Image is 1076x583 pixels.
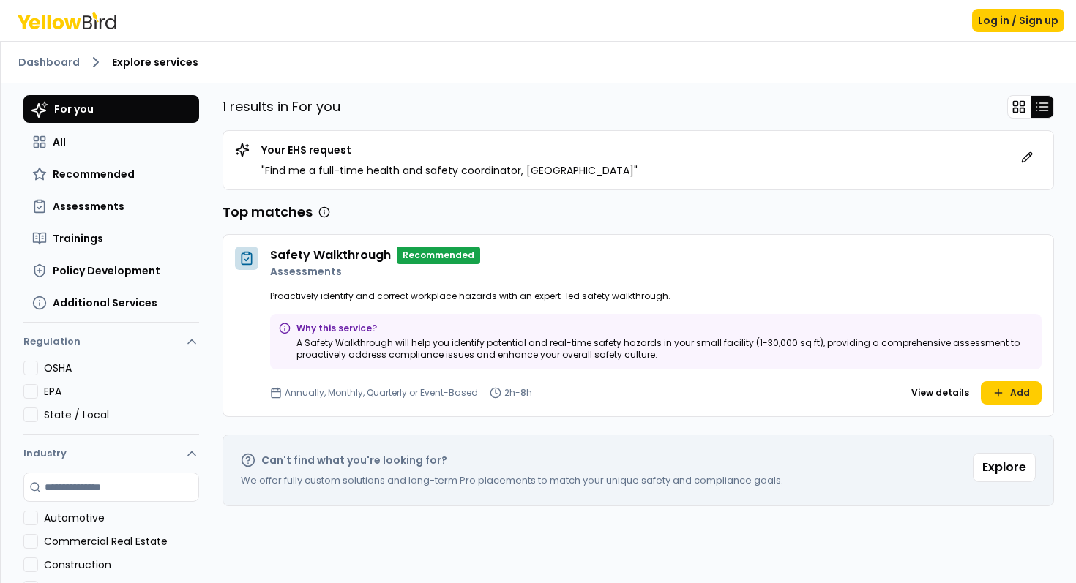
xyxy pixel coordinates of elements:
label: EPA [44,384,199,399]
label: Automotive [44,511,199,525]
p: Assessments [270,264,1042,279]
p: A Safety Walkthrough will help you identify potential and real-time safety hazards in your small ... [296,337,1033,361]
p: 1 results in For you [223,97,340,117]
span: Recommended [53,167,135,181]
label: Commercial Real Estate [44,534,199,549]
p: We offer fully custom solutions and long-term Pro placements to match your unique safety and comp... [241,473,783,488]
p: Annually, Monthly, Quarterly or Event-Based [285,387,478,399]
button: View details [905,381,975,405]
span: All [53,135,66,149]
div: Regulation [23,361,199,434]
span: Assessments [53,199,124,214]
h2: Can't find what you're looking for? [261,453,447,467]
button: Trainings [23,225,199,252]
span: Explore services [112,55,198,69]
label: Construction [44,557,199,572]
label: State / Local [44,407,199,422]
span: Additional Services [53,296,157,310]
button: Policy Development [23,257,199,284]
h4: Safety Walkthrough [270,247,391,264]
span: Trainings [53,231,103,246]
nav: breadcrumb [18,53,1058,71]
button: Additional Services [23,290,199,316]
button: Regulation [23,328,199,361]
button: All [23,129,199,155]
button: Assessments [23,193,199,219]
button: Add [981,381,1042,405]
p: " Find me a full-time health and safety coordinator, [GEOGRAPHIC_DATA] " [261,163,638,178]
p: Recommended [397,247,480,264]
span: For you [54,102,94,116]
label: OSHA [44,361,199,375]
p: 2h-8h [504,387,532,399]
p: Proactively identify and correct workplace hazards with an expert-led safety walkthrough. [270,290,1042,302]
a: Dashboard [18,55,80,69]
p: Why this service? [296,323,1033,334]
button: Industry [23,435,199,473]
h3: Top matches [223,202,313,222]
span: Policy Development [53,263,160,278]
button: Explore [973,453,1036,482]
button: Log in / Sign up [972,9,1064,32]
p: Your EHS request [261,143,638,157]
button: For you [23,95,199,123]
button: Recommended [23,161,199,187]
